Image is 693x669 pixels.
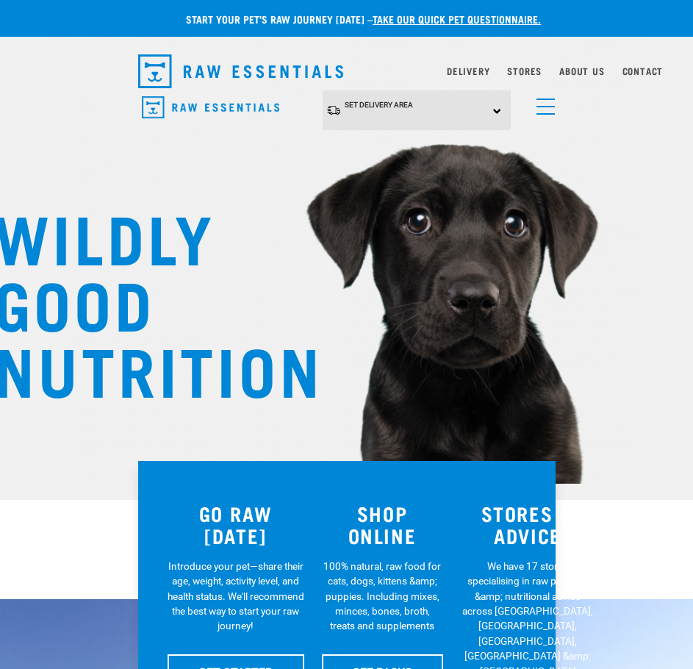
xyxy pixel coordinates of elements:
[322,502,443,547] h3: SHOP ONLINE
[142,96,279,119] img: Raw Essentials Logo
[126,49,567,94] nav: dropdown navigation
[138,54,344,88] img: Raw Essentials Logo
[507,68,542,74] a: Stores
[345,101,413,109] span: Set Delivery Area
[447,68,489,74] a: Delivery
[168,559,304,634] p: Introduce your pet—share their age, weight, activity level, and health status. We'll recommend th...
[326,104,341,116] img: van-moving.png
[622,68,664,74] a: Contact
[461,502,595,547] h3: STORES & ADVICE
[373,16,541,21] a: take our quick pet questionnaire.
[168,502,304,547] h3: GO RAW [DATE]
[529,90,556,116] a: menu
[322,559,443,634] p: 100% natural, raw food for cats, dogs, kittens &amp; puppies. Including mixes, minces, bones, bro...
[559,68,604,74] a: About Us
